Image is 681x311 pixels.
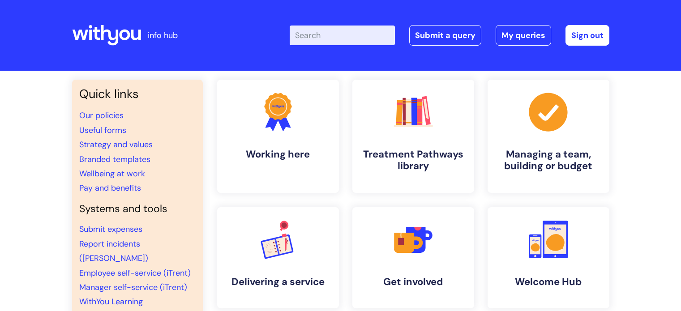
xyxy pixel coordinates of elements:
a: Managing a team, building or budget [488,80,609,193]
input: Search [290,26,395,45]
a: Working here [217,80,339,193]
a: Employee self-service (iTrent) [79,268,191,278]
h4: Treatment Pathways library [360,149,467,172]
a: Manager self-service (iTrent) [79,282,187,293]
h4: Welcome Hub [495,276,602,288]
a: Useful forms [79,125,126,136]
a: Delivering a service [217,207,339,308]
a: Strategy and values [79,139,153,150]
a: Get involved [352,207,474,308]
a: Branded templates [79,154,150,165]
h4: Working here [224,149,332,160]
div: | - [290,25,609,46]
a: My queries [496,25,551,46]
a: Submit a query [409,25,481,46]
a: Treatment Pathways library [352,80,474,193]
h4: Managing a team, building or budget [495,149,602,172]
a: Submit expenses [79,224,142,234]
a: Wellbeing at work [79,168,145,179]
a: Sign out [565,25,609,46]
a: Pay and benefits [79,183,141,193]
a: Welcome Hub [488,207,609,308]
a: Report incidents ([PERSON_NAME]) [79,239,148,264]
p: info hub [148,28,178,43]
h4: Delivering a service [224,276,332,288]
h4: Get involved [360,276,467,288]
a: WithYou Learning [79,296,143,307]
h3: Quick links [79,87,196,101]
h4: Systems and tools [79,203,196,215]
a: Our policies [79,110,124,121]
